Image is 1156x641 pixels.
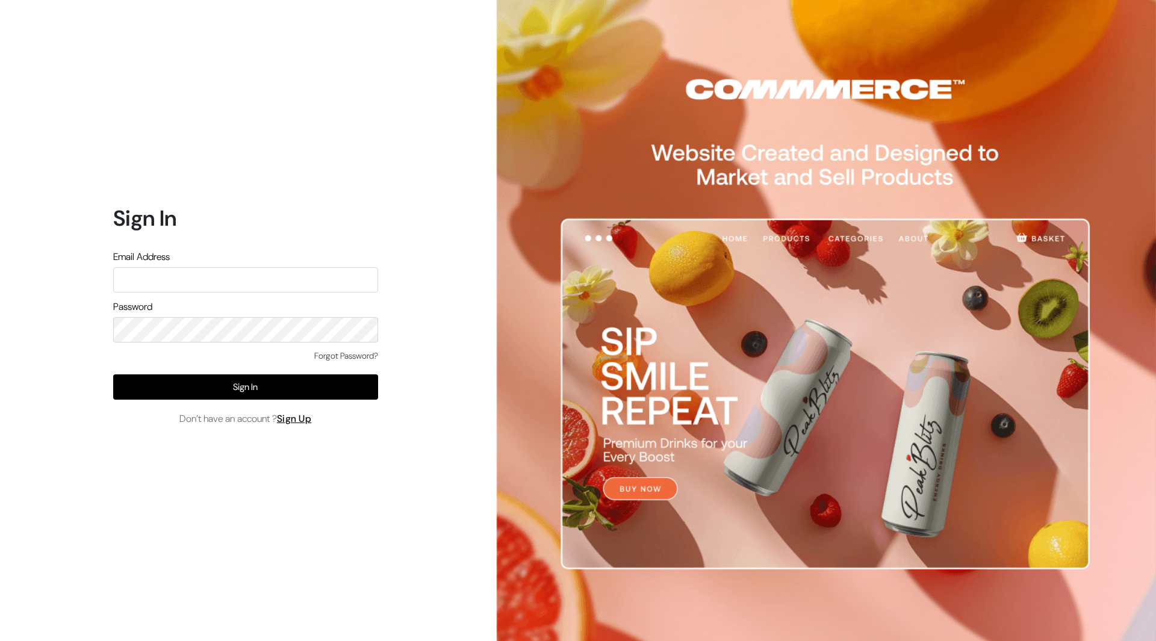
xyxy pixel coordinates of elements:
[113,374,378,400] button: Sign In
[314,350,378,362] a: Forgot Password?
[179,412,312,426] span: Don’t have an account ?
[113,300,152,314] label: Password
[113,205,378,231] h1: Sign In
[113,250,170,264] label: Email Address
[277,412,312,425] a: Sign Up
